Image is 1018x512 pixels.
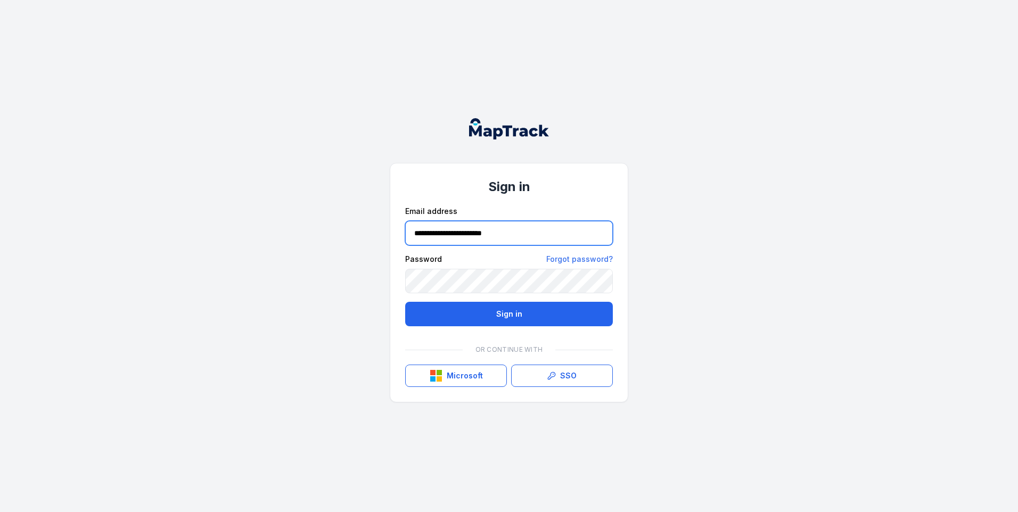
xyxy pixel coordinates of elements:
[405,178,613,195] h1: Sign in
[452,118,566,139] nav: Global
[405,365,507,387] button: Microsoft
[546,254,613,265] a: Forgot password?
[511,365,613,387] a: SSO
[405,254,442,265] label: Password
[405,302,613,326] button: Sign in
[405,206,457,217] label: Email address
[405,339,613,360] div: Or continue with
